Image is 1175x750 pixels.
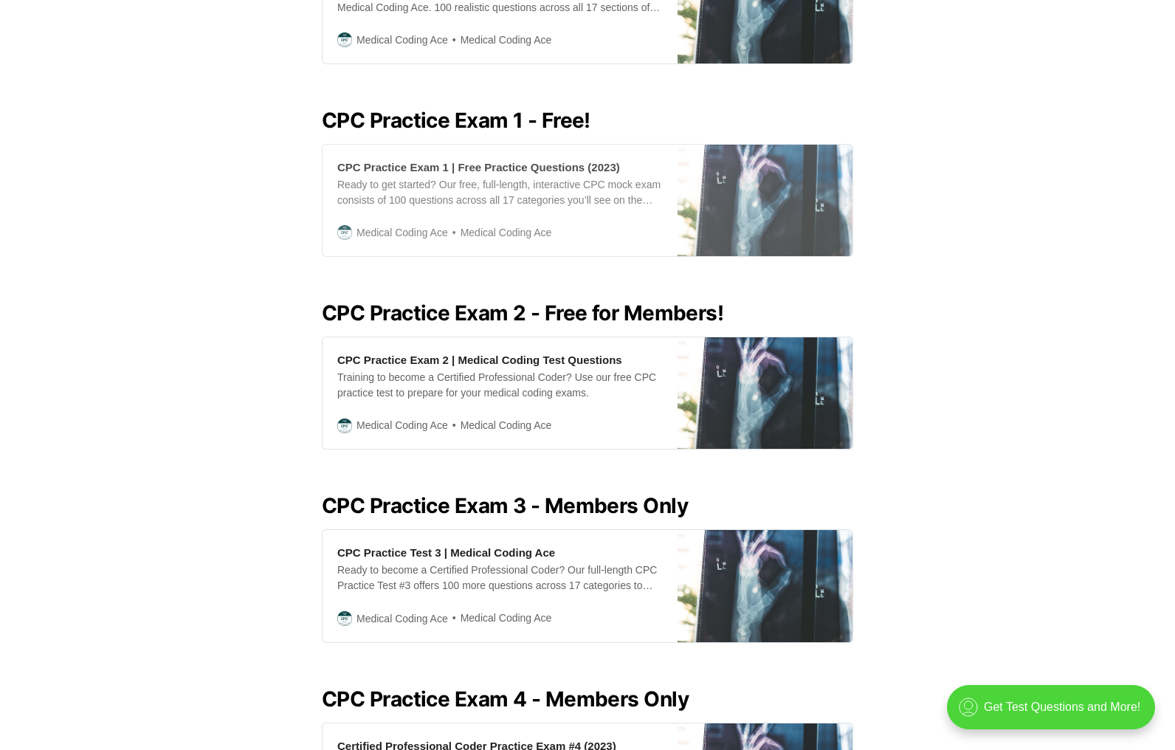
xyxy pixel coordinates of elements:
div: Ready to get started? Our free, full-length, interactive CPC mock exam consists of 100 questions ... [337,177,663,208]
div: Ready to become a Certified Professional Coder? Our full-length CPC Practice Test #3 offers 100 m... [337,562,663,594]
div: Training to become a Certified Professional Coder? Use our free CPC practice test to prepare for ... [337,370,663,401]
span: Medical Coding Ace [448,417,552,434]
span: Medical Coding Ace [448,224,552,241]
div: CPC Practice Test 3 | Medical Coding Ace [337,545,555,560]
span: Medical Coding Ace [448,610,552,627]
div: CPC Practice Exam 1 | Free Practice Questions (2023) [337,159,620,175]
h2: CPC Practice Exam 2 - Free for Members! [322,301,853,325]
a: CPC Practice Exam 1 | Free Practice Questions (2023)Ready to get started? Our free, full-length, ... [322,144,853,257]
a: CPC Practice Test 3 | Medical Coding AceReady to become a Certified Professional Coder? Our full-... [322,529,853,642]
span: Medical Coding Ace [356,610,448,627]
span: Medical Coding Ace [448,32,552,49]
span: Medical Coding Ace [356,224,448,241]
iframe: portal-trigger [934,678,1175,750]
span: Medical Coding Ace [356,417,448,433]
div: CPC Practice Exam 2 | Medical Coding Test Questions [337,352,622,368]
h2: CPC Practice Exam 4 - Members Only [322,687,853,711]
h2: CPC Practice Exam 3 - Members Only [322,494,853,517]
a: CPC Practice Exam 2 | Medical Coding Test QuestionsTraining to become a Certified Professional Co... [322,337,853,450]
h2: CPC Practice Exam 1 - Free! [322,109,853,132]
span: Medical Coding Ace [356,32,448,48]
